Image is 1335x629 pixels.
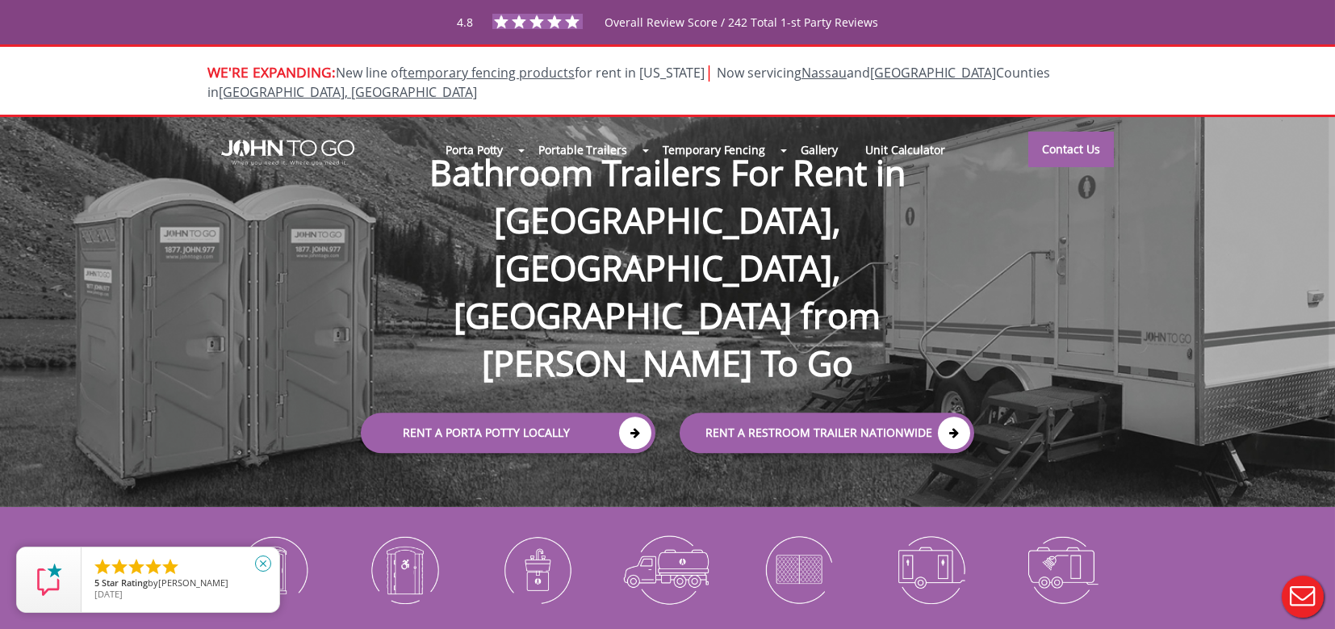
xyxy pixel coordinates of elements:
[110,557,129,577] li: 
[361,413,655,453] a: Rent a Porta Potty Locally
[649,132,779,167] a: Temporary Fencing
[345,97,990,388] h1: Bathroom Trailers For Rent in [GEOGRAPHIC_DATA], [GEOGRAPHIC_DATA], [GEOGRAPHIC_DATA] from [PERSO...
[1270,564,1335,629] button: Live Chat
[94,577,99,589] span: 5
[1028,132,1114,167] a: Contact Us
[403,64,575,82] a: temporary fencing products
[245,546,281,581] a: close
[207,62,336,82] span: WE'RE EXPANDING:
[1008,527,1115,611] img: Shower-Trailers-icon_N.png
[94,578,266,589] span: by
[207,64,1050,102] span: New line of for rent in [US_STATE]
[93,557,112,577] li: 
[787,132,852,167] a: Gallery
[870,64,996,82] a: [GEOGRAPHIC_DATA]
[161,557,180,577] li: 
[219,83,477,101] a: [GEOGRAPHIC_DATA], [GEOGRAPHIC_DATA]
[852,132,959,167] a: Unit Calculator
[483,527,590,611] img: Portable-Sinks-icon_N.png
[33,564,65,596] img: Review Rating
[801,64,847,82] a: Nassau
[255,556,271,572] i: close
[877,527,984,611] img: Restroom-Trailers-icon_N.png
[432,132,517,167] a: Porta Potty
[457,15,473,30] span: 4.8
[94,588,123,600] span: [DATE]
[127,557,146,577] li: 
[605,15,878,62] span: Overall Review Score / 242 Total 1-st Party Reviews
[144,557,163,577] li: 
[745,527,852,611] img: Temporary-Fencing-cion_N.png
[102,577,148,589] span: Star Rating
[614,527,722,611] img: Waste-Services-icon_N.png
[351,527,458,611] img: ADA-Accessible-Units-icon_N.png
[221,140,354,166] img: JOHN to go
[525,132,640,167] a: Portable Trailers
[220,527,327,611] img: Portable-Toilets-icon_N.png
[680,413,974,453] a: rent a RESTROOM TRAILER Nationwide
[705,61,714,82] span: |
[158,577,228,589] span: [PERSON_NAME]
